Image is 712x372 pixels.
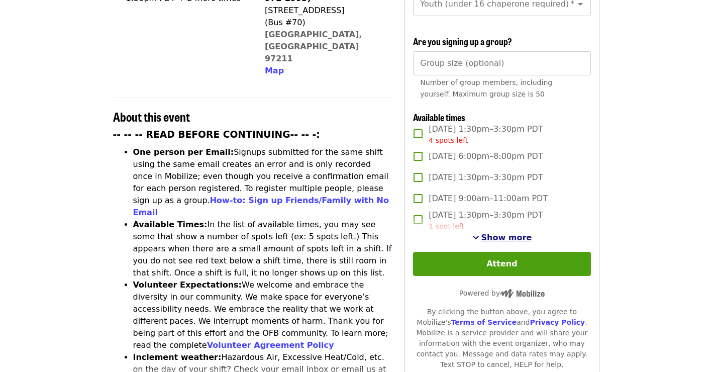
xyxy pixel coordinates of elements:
[413,307,590,370] div: By clicking the button above, you agree to Mobilize's and . Mobilize is a service provider and wi...
[472,232,532,244] button: See more timeslots
[451,318,517,326] a: Terms of Service
[429,209,543,232] span: [DATE] 1:30pm–3:30pm PDT
[413,51,590,75] input: [object Object]
[429,171,543,183] span: [DATE] 1:30pm–3:30pm PDT
[265,30,362,63] a: [GEOGRAPHIC_DATA], [GEOGRAPHIC_DATA] 97211
[481,233,532,242] span: Show more
[265,66,284,75] span: Map
[429,193,548,205] span: [DATE] 9:00am–11:00am PDT
[429,136,468,144] span: 4 spots left
[113,129,320,140] strong: -- -- -- READ BEFORE CONTINUING-- -- -:
[265,65,284,77] button: Map
[530,318,585,326] a: Privacy Policy
[429,150,543,162] span: [DATE] 6:00pm–8:00pm PDT
[113,108,190,125] span: About this event
[133,280,242,290] strong: Volunteer Expectations:
[133,147,234,157] strong: One person per Email:
[265,17,384,29] div: (Bus #70)
[133,196,389,217] a: How-to: Sign up Friends/Family with No Email
[459,289,545,297] span: Powered by
[429,123,543,146] span: [DATE] 1:30pm–3:30pm PDT
[413,111,465,124] span: Available times
[207,340,334,350] a: Volunteer Agreement Policy
[133,352,222,362] strong: Inclement weather:
[420,78,552,98] span: Number of group members, including yourself. Maximum group size is 50
[265,5,384,17] div: [STREET_ADDRESS]
[500,289,545,298] img: Powered by Mobilize
[133,219,393,279] li: In the list of available times, you may see some that show a number of spots left (ex: 5 spots le...
[413,252,590,276] button: Attend
[133,146,393,219] li: Signups submitted for the same shift using the same email creates an error and is only recorded o...
[133,279,393,351] li: We welcome and embrace the diversity in our community. We make space for everyone’s accessibility...
[429,222,464,230] span: 1 spot left
[133,220,208,229] strong: Available Times:
[413,35,512,48] span: Are you signing up a group?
